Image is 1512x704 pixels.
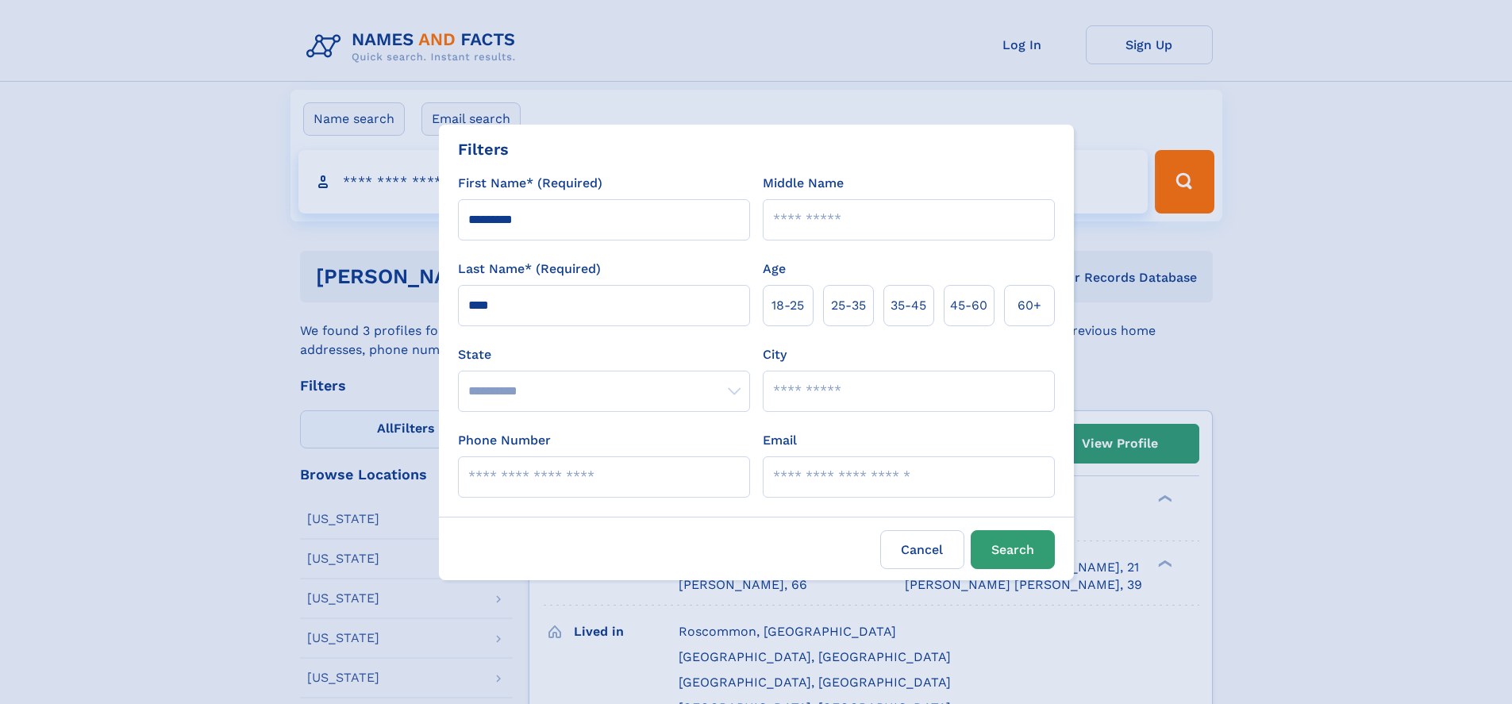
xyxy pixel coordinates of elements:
label: Last Name* (Required) [458,260,601,279]
label: Phone Number [458,431,551,450]
label: Middle Name [763,174,844,193]
label: First Name* (Required) [458,174,602,193]
span: 45‑60 [950,296,987,315]
label: State [458,345,750,364]
label: Email [763,431,797,450]
label: Age [763,260,786,279]
span: 35‑45 [891,296,926,315]
label: City [763,345,787,364]
span: 18‑25 [771,296,804,315]
span: 25‑35 [831,296,866,315]
span: 60+ [1018,296,1041,315]
label: Cancel [880,530,964,569]
div: Filters [458,137,509,161]
button: Search [971,530,1055,569]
